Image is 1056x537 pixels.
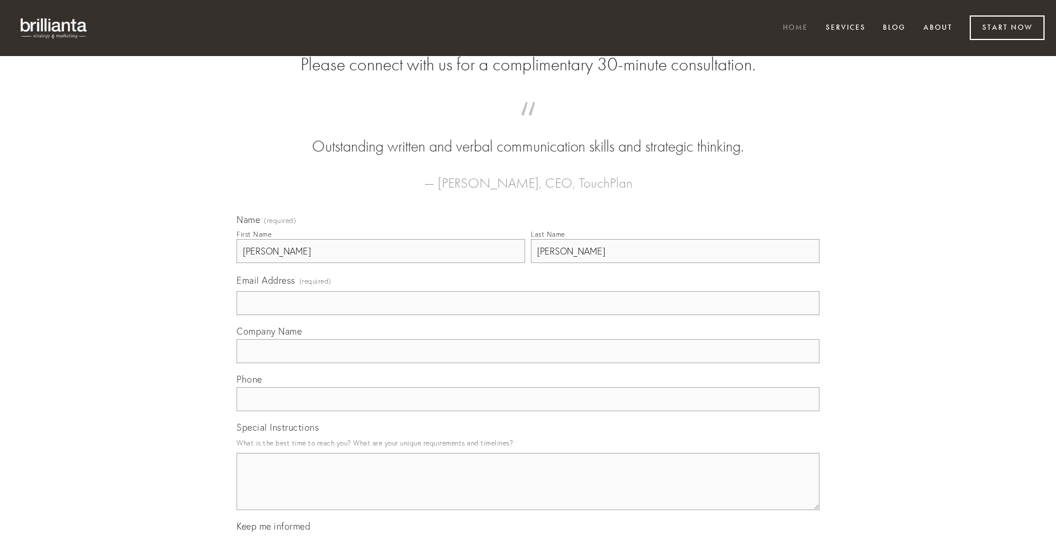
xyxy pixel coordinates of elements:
[237,54,819,75] h2: Please connect with us for a complimentary 30-minute consultation.
[237,214,260,225] span: Name
[264,217,296,224] span: (required)
[237,373,262,385] span: Phone
[255,113,801,136] span: “
[255,113,801,158] blockquote: Outstanding written and verbal communication skills and strategic thinking.
[775,19,815,38] a: Home
[299,273,331,289] span: (required)
[11,11,97,45] img: brillianta - research, strategy, marketing
[970,15,1045,40] a: Start Now
[531,230,565,238] div: Last Name
[818,19,873,38] a: Services
[237,421,319,433] span: Special Instructions
[875,19,913,38] a: Blog
[237,435,819,451] p: What is the best time to reach you? What are your unique requirements and timelines?
[237,325,302,337] span: Company Name
[916,19,960,38] a: About
[237,520,310,532] span: Keep me informed
[237,230,271,238] div: First Name
[255,158,801,194] figcaption: — [PERSON_NAME], CEO, TouchPlan
[237,275,295,286] span: Email Address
